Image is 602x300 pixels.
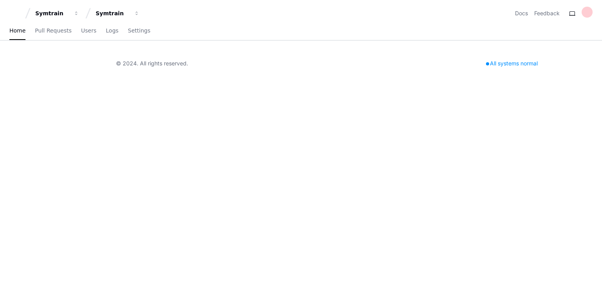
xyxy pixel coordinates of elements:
span: Settings [128,28,150,33]
a: Settings [128,22,150,40]
button: Feedback [534,9,560,17]
a: Pull Requests [35,22,71,40]
div: © 2024. All rights reserved. [116,60,188,67]
div: All systems normal [481,58,542,69]
span: Home [9,28,25,33]
a: Docs [515,9,528,17]
button: Symtrain [92,6,143,20]
span: Pull Requests [35,28,71,33]
button: Symtrain [32,6,82,20]
span: Logs [106,28,118,33]
a: Home [9,22,25,40]
span: Users [81,28,96,33]
div: Symtrain [96,9,129,17]
a: Users [81,22,96,40]
div: Symtrain [35,9,69,17]
a: Logs [106,22,118,40]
